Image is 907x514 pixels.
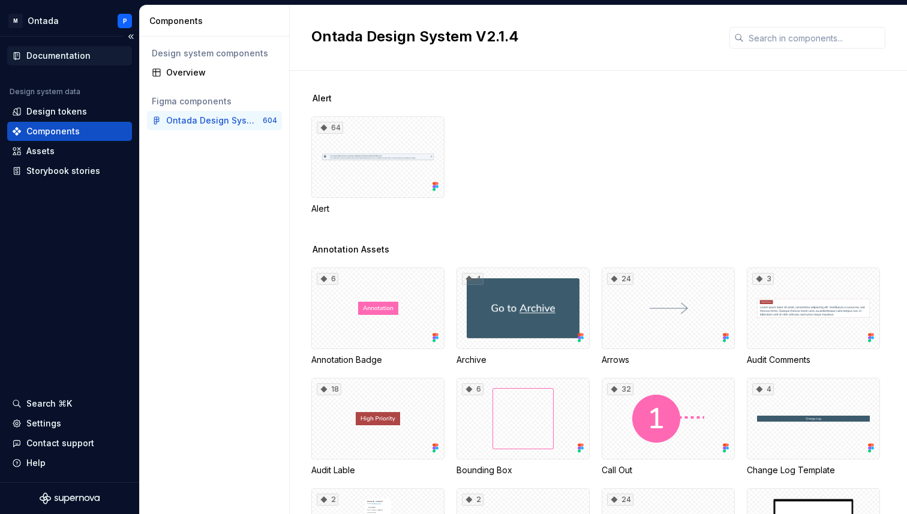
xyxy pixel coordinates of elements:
button: MOntadaP [2,8,137,34]
div: 18Audit Lable [311,378,445,476]
div: Design system data [10,87,80,97]
div: Documentation [26,50,91,62]
span: Alert [313,92,332,104]
div: 6Annotation Badge [311,267,445,366]
div: 6 [317,273,338,285]
div: M [8,14,23,28]
div: 64Alert [311,116,445,215]
a: Components [7,122,132,141]
a: Ontada Design System V2.1.4604 [147,111,282,130]
div: Ontada Design System V2.1.4 [166,115,256,127]
div: Figma components [152,95,277,107]
div: Audit Comments [747,354,880,366]
div: 6Bounding Box [456,378,590,476]
button: Collapse sidebar [122,28,139,45]
div: 3 [752,273,774,285]
div: Design system components [152,47,277,59]
button: Search ⌘K [7,394,132,413]
div: Annotation Badge [311,354,445,366]
div: 2 [462,494,483,506]
h2: Ontada Design System V2.1.4 [311,27,715,46]
div: Assets [26,145,55,157]
div: Alert [311,203,445,215]
div: 3Audit Comments [747,267,880,366]
div: 4 [752,383,774,395]
a: Assets [7,142,132,161]
span: Annotation Assets [313,244,389,256]
div: Change Log Template [747,464,880,476]
a: Design tokens [7,102,132,121]
div: Arrows [602,354,735,366]
button: Contact support [7,434,132,453]
div: Audit Lable [311,464,445,476]
div: 32Call Out [602,378,735,476]
div: Storybook stories [26,165,100,177]
div: Help [26,457,46,469]
div: Components [149,15,284,27]
div: Search ⌘K [26,398,72,410]
div: 32 [607,383,633,395]
div: 4Change Log Template [747,378,880,476]
div: Settings [26,417,61,429]
button: Help [7,453,132,473]
div: 24 [607,494,633,506]
a: Documentation [7,46,132,65]
div: 18 [317,383,341,395]
div: 604 [263,116,277,125]
input: Search in components... [744,27,885,49]
a: Settings [7,414,132,433]
div: Ontada [28,15,59,27]
div: 6 [462,383,483,395]
div: 24 [607,273,633,285]
div: Archive [456,354,590,366]
a: Overview [147,63,282,82]
div: Components [26,125,80,137]
svg: Supernova Logo [40,492,100,504]
div: 64 [317,122,343,134]
div: 2 [317,494,338,506]
div: 4 [462,273,483,285]
div: Overview [166,67,277,79]
div: Contact support [26,437,94,449]
div: 24Arrows [602,267,735,366]
div: P [123,16,127,26]
div: Design tokens [26,106,87,118]
div: 4Archive [456,267,590,366]
div: Call Out [602,464,735,476]
a: Storybook stories [7,161,132,181]
div: Bounding Box [456,464,590,476]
